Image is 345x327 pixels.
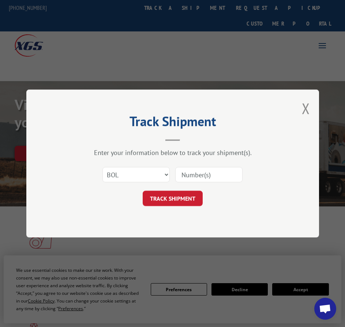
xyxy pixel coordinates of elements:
h2: Track Shipment [63,116,282,130]
button: Close modal [302,99,310,118]
input: Number(s) [175,167,243,182]
div: Enter your information below to track your shipment(s). [63,148,282,157]
div: Open chat [314,298,336,320]
button: TRACK SHIPMENT [143,191,203,206]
